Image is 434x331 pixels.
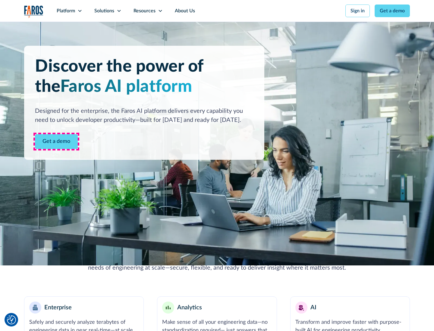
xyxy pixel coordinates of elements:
[7,315,16,324] img: Revisit consent button
[310,303,316,312] div: AI
[44,303,72,312] div: Enterprise
[60,78,192,95] span: Faros AI platform
[35,134,78,149] a: Contact Modal
[94,7,114,14] div: Solutions
[24,5,43,18] a: home
[375,5,410,17] a: Get a demo
[177,303,202,312] div: Analytics
[7,315,16,324] button: Cookie Settings
[134,7,156,14] div: Resources
[35,57,253,97] h1: Discover the power of the
[57,7,75,14] div: Platform
[35,107,253,125] div: Designed for the enterprise, the Faros AI platform delivers every capability you need to unlock d...
[345,5,370,17] a: Sign in
[24,5,43,18] img: Logo of the analytics and reporting company Faros.
[297,303,306,312] img: AI robot or assistant icon
[33,305,38,310] img: Enterprise building blocks or structure icon
[166,306,171,310] img: Minimalist bar chart analytics icon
